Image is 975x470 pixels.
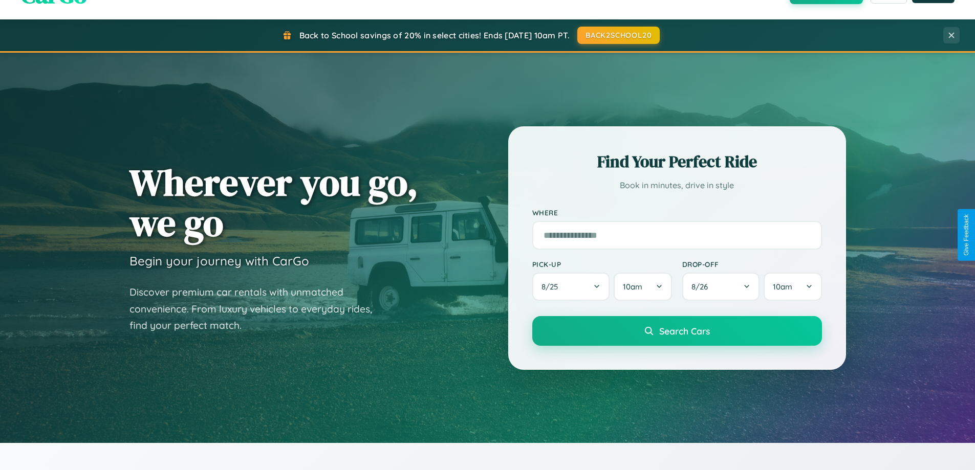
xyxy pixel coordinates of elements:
div: Give Feedback [963,214,970,256]
span: 8 / 25 [541,282,563,292]
h2: Find Your Perfect Ride [532,150,822,173]
button: 10am [764,273,821,301]
span: 10am [773,282,792,292]
p: Book in minutes, drive in style [532,178,822,193]
button: 8/25 [532,273,610,301]
span: 10am [623,282,642,292]
label: Where [532,208,822,217]
label: Pick-up [532,260,672,268]
button: BACK2SCHOOL20 [577,27,660,44]
span: Back to School savings of 20% in select cities! Ends [DATE] 10am PT. [299,30,570,40]
span: 8 / 26 [691,282,713,292]
h1: Wherever you go, we go [129,162,418,243]
button: 10am [614,273,671,301]
label: Drop-off [682,260,822,268]
span: Search Cars [659,325,710,337]
h3: Begin your journey with CarGo [129,253,309,268]
button: Search Cars [532,316,822,346]
button: 8/26 [682,273,760,301]
p: Discover premium car rentals with unmatched convenience. From luxury vehicles to everyday rides, ... [129,284,385,334]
